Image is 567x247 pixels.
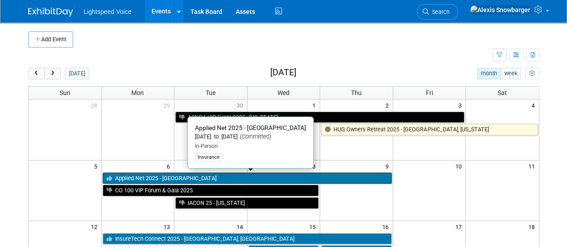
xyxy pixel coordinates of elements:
span: 5 [93,160,101,172]
span: Mon [131,89,144,96]
a: HUG Owners Retreat 2025 - [GEOGRAPHIC_DATA], [US_STATE] [321,124,537,135]
span: 16 [381,221,393,232]
a: InsureTech Connect 2025 - [GEOGRAPHIC_DATA], [GEOGRAPHIC_DATA] [103,233,392,245]
span: Sat [498,89,507,96]
span: Lightspeed Voice [84,8,132,15]
span: 15 [308,221,320,232]
span: Wed [277,89,290,96]
span: Applied Net 2025 - [GEOGRAPHIC_DATA] [195,124,306,131]
span: 4 [531,100,539,111]
span: 10 [454,160,465,172]
div: [DATE] to [DATE] [195,133,306,141]
div: Insurance [195,153,222,161]
span: In-Person [195,143,218,149]
button: [DATE] [65,68,89,79]
img: Alexis Snowbarger [470,5,531,15]
span: 18 [528,221,539,232]
button: next [44,68,61,79]
span: 2 [385,100,393,111]
a: ASNOA VIP Event 2025 - [US_STATE] [175,112,464,123]
button: prev [28,68,45,79]
button: week [500,68,521,79]
span: 14 [236,221,247,232]
span: (Committed) [238,133,271,140]
i: Personalize Calendar [529,71,535,77]
button: myCustomButton [525,68,539,79]
span: 11 [528,160,539,172]
span: Fri [426,89,433,96]
span: Tue [206,89,216,96]
a: CO 100 VIP Forum & Gala 2025 [103,185,319,196]
a: Applied Net 2025 - [GEOGRAPHIC_DATA] [103,173,392,184]
span: 6 [166,160,174,172]
span: 9 [385,160,393,172]
span: Thu [351,89,362,96]
span: 30 [232,100,247,111]
span: 13 [163,221,174,232]
span: 28 [90,100,101,111]
h2: [DATE] [270,68,296,78]
span: Search [429,9,450,15]
a: Search [417,4,458,20]
button: month [477,68,501,79]
span: 1 [312,100,320,111]
span: Sun [60,89,70,96]
a: IACON 25 - [US_STATE] [175,197,319,209]
span: 29 [163,100,174,111]
span: 12 [90,221,101,232]
img: ExhibitDay [28,8,73,17]
span: 8 [312,160,320,172]
span: 17 [454,221,465,232]
span: 3 [457,100,465,111]
button: Add Event [28,31,73,48]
